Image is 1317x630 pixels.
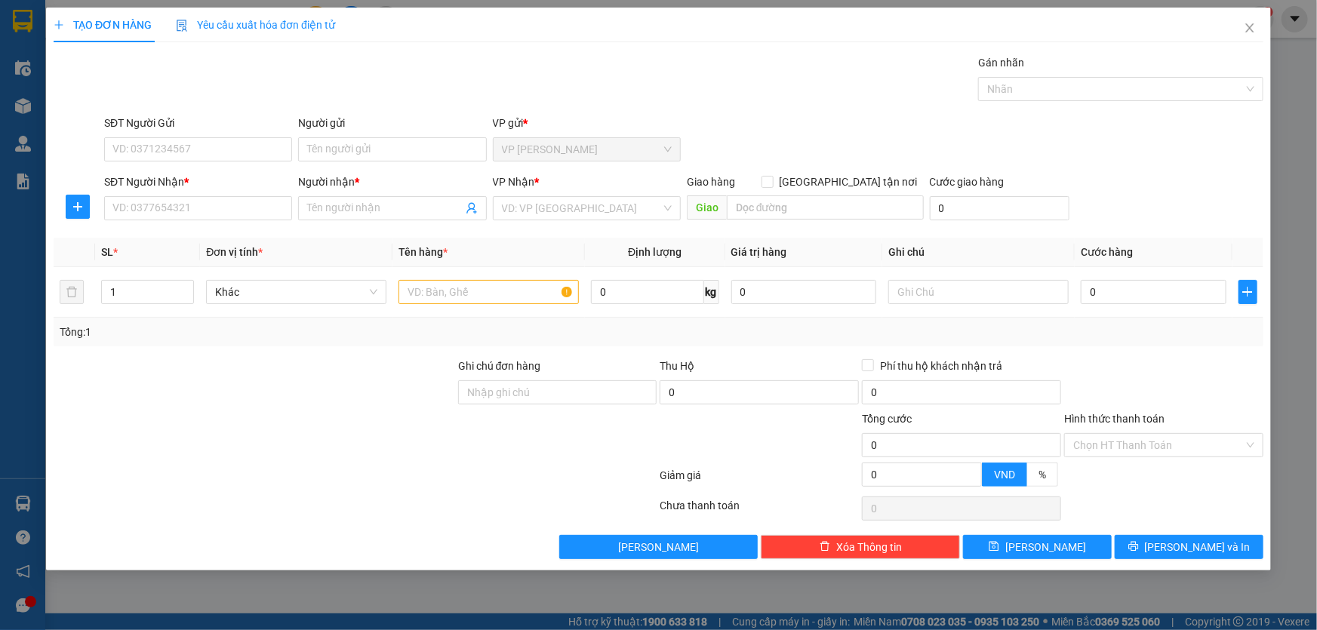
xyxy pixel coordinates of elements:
[659,497,861,524] div: Chưa thanh toán
[458,380,657,404] input: Ghi chú đơn hàng
[761,535,960,559] button: deleteXóa Thông tin
[862,413,912,425] span: Tổng cước
[1244,22,1256,34] span: close
[398,246,448,258] span: Tên hàng
[618,539,699,555] span: [PERSON_NAME]
[176,20,188,32] img: icon
[104,174,292,190] div: SĐT Người Nhận
[687,176,735,188] span: Giao hàng
[882,238,1075,267] th: Ghi chú
[1239,286,1257,298] span: plus
[687,195,727,220] span: Giao
[874,358,1008,374] span: Phí thu hộ khách nhận trả
[215,281,377,303] span: Khác
[66,201,89,213] span: plus
[60,324,509,340] div: Tổng: 1
[1039,469,1046,481] span: %
[466,202,478,214] span: user-add
[298,115,486,131] div: Người gửi
[1128,541,1139,553] span: printer
[1145,539,1251,555] span: [PERSON_NAME] và In
[1115,535,1263,559] button: printer[PERSON_NAME] và In
[502,138,672,161] span: VP Thanh Xuân
[731,246,787,258] span: Giá trị hàng
[628,246,682,258] span: Định lượng
[493,115,681,131] div: VP gửi
[104,115,292,131] div: SĐT Người Gửi
[54,19,152,31] span: TẠO ĐƠN HÀNG
[978,57,1024,69] label: Gán nhãn
[206,246,263,258] span: Đơn vị tính
[298,174,486,190] div: Người nhận
[66,195,90,219] button: plus
[1064,413,1165,425] label: Hình thức thanh toán
[836,539,902,555] span: Xóa Thông tin
[659,467,861,493] div: Giảm giá
[493,176,535,188] span: VP Nhận
[1229,8,1271,50] button: Close
[994,469,1015,481] span: VND
[60,280,84,304] button: delete
[930,176,1005,188] label: Cước giao hàng
[398,280,579,304] input: VD: Bàn, Ghế
[963,535,1112,559] button: save[PERSON_NAME]
[559,535,759,559] button: [PERSON_NAME]
[888,280,1069,304] input: Ghi Chú
[731,280,877,304] input: 0
[989,541,999,553] span: save
[176,19,335,31] span: Yêu cầu xuất hóa đơn điện tử
[930,196,1069,220] input: Cước giao hàng
[1081,246,1133,258] span: Cước hàng
[820,541,830,553] span: delete
[774,174,924,190] span: [GEOGRAPHIC_DATA] tận nơi
[1005,539,1086,555] span: [PERSON_NAME]
[54,20,64,30] span: plus
[458,360,541,372] label: Ghi chú đơn hàng
[704,280,719,304] span: kg
[660,360,694,372] span: Thu Hộ
[101,246,113,258] span: SL
[727,195,924,220] input: Dọc đường
[1239,280,1257,304] button: plus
